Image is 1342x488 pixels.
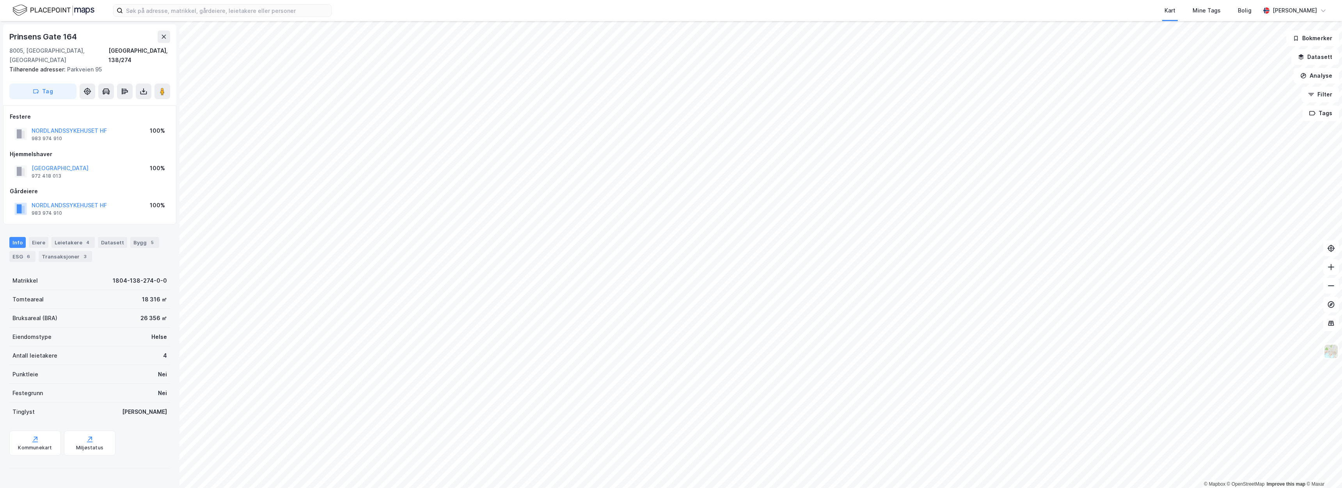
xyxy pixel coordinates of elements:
div: ESG [9,251,36,262]
button: Bokmerker [1286,30,1339,46]
div: 100% [150,126,165,135]
div: Helse [151,332,167,342]
div: Tinglyst [12,407,35,417]
div: Tomteareal [12,295,44,304]
div: 972 418 013 [32,173,61,179]
span: Tilhørende adresser: [9,66,67,73]
div: Eiere [29,237,48,248]
div: Punktleie [12,370,38,379]
div: Antall leietakere [12,351,57,360]
div: Hjemmelshaver [10,150,170,159]
div: Nei [158,388,167,398]
div: 3 [81,253,89,260]
a: OpenStreetMap [1227,481,1265,487]
div: 5 [148,239,156,246]
div: Kommunekart [18,445,52,451]
div: Info [9,237,26,248]
div: [PERSON_NAME] [1273,6,1317,15]
a: Mapbox [1204,481,1225,487]
div: 4 [84,239,92,246]
div: Festere [10,112,170,121]
div: Miljøstatus [76,445,103,451]
div: Eiendomstype [12,332,51,342]
div: Datasett [98,237,127,248]
div: 18 316 ㎡ [142,295,167,304]
div: 1804-138-274-0-0 [113,276,167,285]
div: Parkveien 95 [9,65,164,74]
div: Festegrunn [12,388,43,398]
div: Bygg [130,237,159,248]
div: Prinsens Gate 164 [9,30,78,43]
div: 4 [163,351,167,360]
div: 8005, [GEOGRAPHIC_DATA], [GEOGRAPHIC_DATA] [9,46,108,65]
img: logo.f888ab2527a4732fd821a326f86c7f29.svg [12,4,94,17]
button: Tags [1303,105,1339,121]
div: [GEOGRAPHIC_DATA], 138/274 [108,46,170,65]
button: Tag [9,84,76,99]
button: Datasett [1291,49,1339,65]
img: Z [1324,344,1338,359]
div: Kart [1164,6,1175,15]
div: Kontrollprogram for chat [1303,451,1342,488]
div: Leietakere [51,237,95,248]
div: Gårdeiere [10,187,170,196]
div: [PERSON_NAME] [122,407,167,417]
div: 983 974 910 [32,210,62,216]
div: Mine Tags [1193,6,1221,15]
a: Improve this map [1267,481,1305,487]
div: 26 356 ㎡ [140,313,167,323]
div: Transaksjoner [39,251,92,262]
div: 100% [150,164,165,173]
div: Nei [158,370,167,379]
input: Søk på adresse, matrikkel, gårdeiere, leietakere eller personer [123,5,331,16]
button: Analyse [1294,68,1339,84]
div: 983 974 910 [32,135,62,142]
button: Filter [1301,87,1339,102]
div: Bolig [1238,6,1251,15]
div: Bruksareal (BRA) [12,313,57,323]
iframe: Chat Widget [1303,451,1342,488]
div: 100% [150,201,165,210]
div: 6 [25,253,32,260]
div: Matrikkel [12,276,38,285]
